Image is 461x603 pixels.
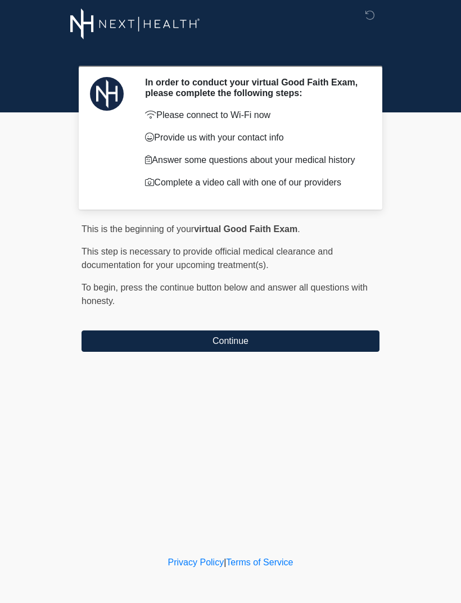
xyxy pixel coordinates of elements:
[145,108,363,122] p: Please connect to Wi-Fi now
[90,77,124,111] img: Agent Avatar
[194,224,297,234] strong: virtual Good Faith Exam
[226,557,293,567] a: Terms of Service
[73,40,388,61] h1: ‎ ‎ ‎
[297,224,300,234] span: .
[82,283,368,306] span: press the continue button below and answer all questions with honesty.
[145,153,363,167] p: Answer some questions about your medical history
[145,131,363,144] p: Provide us with your contact info
[145,77,363,98] h2: In order to conduct your virtual Good Faith Exam, please complete the following steps:
[82,224,194,234] span: This is the beginning of your
[82,283,120,292] span: To begin,
[70,8,200,39] img: Next-Health Woodland Hills Logo
[224,557,226,567] a: |
[82,247,333,270] span: This step is necessary to provide official medical clearance and documentation for your upcoming ...
[168,557,224,567] a: Privacy Policy
[82,330,379,352] button: Continue
[145,176,363,189] p: Complete a video call with one of our providers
